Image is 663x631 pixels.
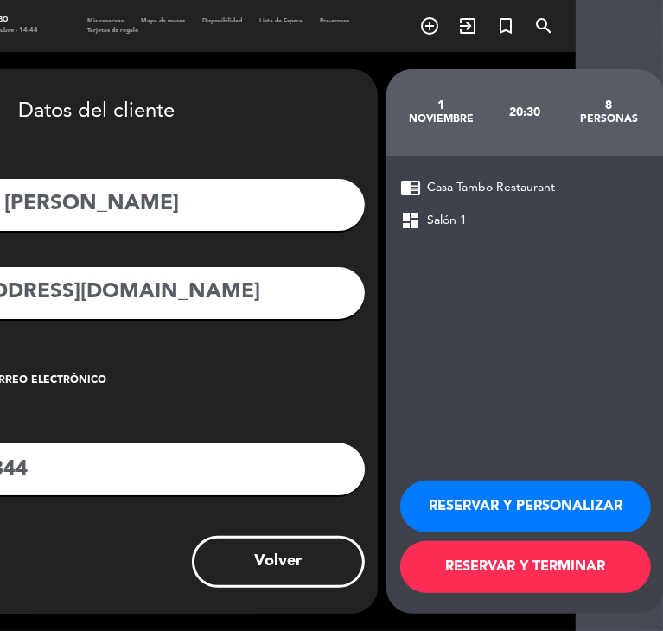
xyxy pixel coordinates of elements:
[427,178,555,198] span: Casa Tambo Restaurant
[483,82,567,143] div: 20:30
[194,18,252,24] span: Disponibilidad
[419,16,440,36] i: add_circle_outline
[399,112,483,126] div: noviembre
[533,16,554,36] i: search
[427,211,467,231] span: Salón 1
[400,541,651,593] button: RESERVAR Y TERMINAR
[399,99,483,112] div: 1
[80,18,133,24] span: Mis reservas
[400,210,421,231] span: dashboard
[567,112,651,126] div: personas
[133,18,194,24] span: Mapa de mesas
[400,177,421,198] span: chrome_reader_mode
[312,18,359,24] span: Pre-acceso
[400,481,651,532] button: RESERVAR Y PERSONALIZAR
[567,99,651,112] div: 8
[192,536,365,588] button: Volver
[457,16,478,36] i: exit_to_app
[495,16,516,36] i: turned_in_not
[252,18,312,24] span: Lista de Espera
[80,28,148,34] span: Tarjetas de regalo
